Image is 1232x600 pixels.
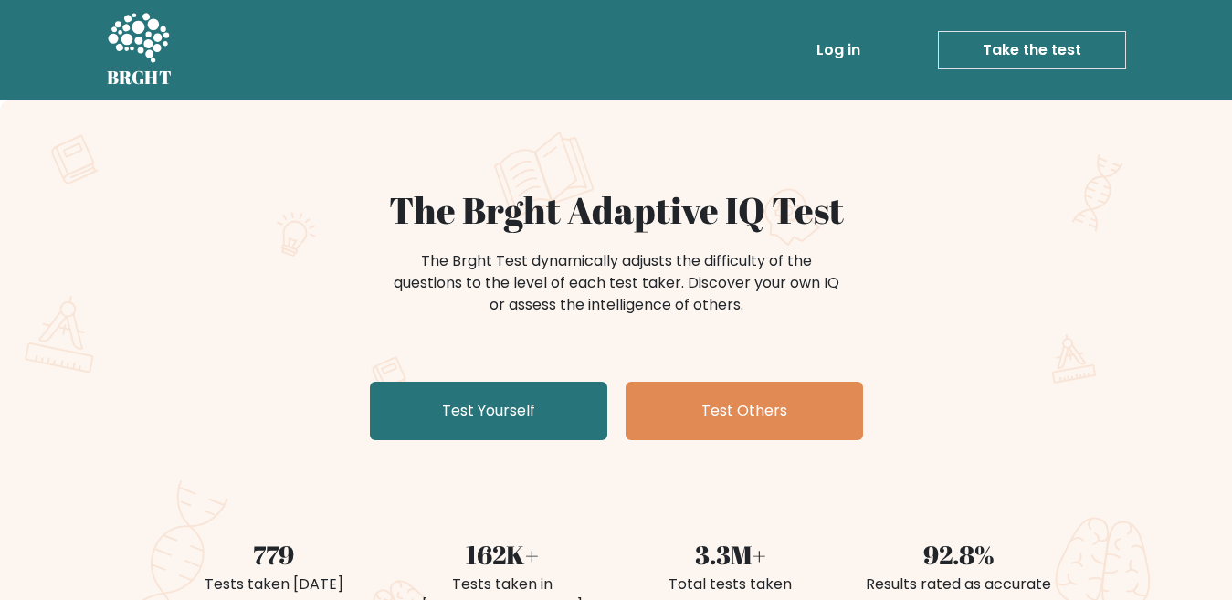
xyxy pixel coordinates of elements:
[399,535,605,574] div: 162K+
[171,574,377,595] div: Tests taken [DATE]
[856,535,1062,574] div: 92.8%
[107,7,173,93] a: BRGHT
[809,32,868,68] a: Log in
[388,250,845,316] div: The Brght Test dynamically adjusts the difficulty of the questions to the level of each test take...
[626,382,863,440] a: Test Others
[938,31,1126,69] a: Take the test
[856,574,1062,595] div: Results rated as accurate
[107,67,173,89] h5: BRGHT
[171,188,1062,232] h1: The Brght Adaptive IQ Test
[171,535,377,574] div: 779
[627,535,834,574] div: 3.3M+
[370,382,607,440] a: Test Yourself
[627,574,834,595] div: Total tests taken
